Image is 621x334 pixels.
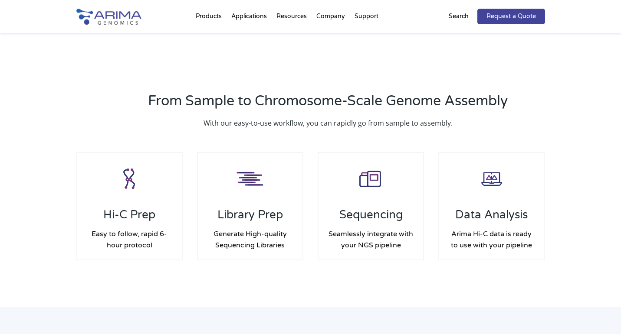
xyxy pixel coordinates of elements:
[10,191,31,199] span: Human
[2,203,8,209] input: Vertebrate animal
[86,208,174,228] h3: Hi-C Prep
[448,208,536,228] h3: Data Analysis
[10,202,62,211] span: Vertebrate animal
[448,228,536,251] h4: Arima Hi-C data is ready to use with your pipeline
[2,237,8,243] input: Other (please describe)
[86,228,174,251] h4: Easy to follow, rapid 6-hour protocol
[111,117,545,129] p: With our easy-to-use workflow, you can rapidly go from sample to assembly.
[477,9,545,24] a: Request a Quote
[233,162,267,196] img: Library-Prep-Step_Icon_Arima-Genomics.png
[207,228,294,251] h4: Generate High-quality Sequencing Libraries
[327,208,415,228] h3: Sequencing
[449,11,469,22] p: Search
[207,208,294,228] h3: Library Prep
[474,162,509,196] img: Data-Analysis-Step_Icon_Arima-Genomics.png
[10,225,25,233] span: Plant
[10,214,68,222] span: Invertebrate animal
[112,162,147,196] img: HiC-Prep-Step_Icon_Arima-Genomics.png
[2,226,8,231] input: Plant
[10,236,78,244] span: Other (please describe)
[2,192,8,198] input: Human
[111,91,545,117] h2: From Sample to Chromosome-Scale Genome Assembly
[327,228,415,251] h4: Seamlessly integrate with your NGS pipeline
[76,9,141,25] img: Arima-Genomics-logo
[353,162,388,196] img: Sequencing-Step_Icon_Arima-Genomics.png
[2,214,8,220] input: Invertebrate animal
